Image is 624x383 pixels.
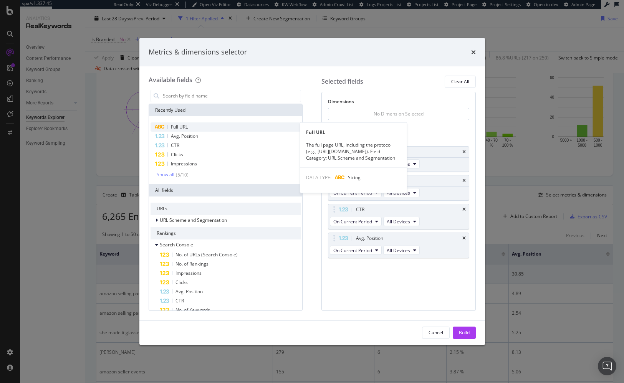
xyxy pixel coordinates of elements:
div: URLs [151,203,301,215]
span: Clicks [171,151,183,158]
span: Search Console [160,241,193,248]
div: Show all [157,172,174,177]
div: CTR [356,206,364,213]
span: All Devices [387,247,410,254]
div: ( 5 / 10 ) [174,172,189,178]
input: Search by field name [162,90,301,102]
span: Avg. Position [171,133,198,139]
button: On Current Period [330,246,382,255]
div: Open Intercom Messenger [598,357,616,375]
div: Build [459,329,470,336]
span: DATA TYPE: [306,174,331,180]
div: Clear All [451,78,469,85]
div: modal [139,38,485,345]
div: All fields [149,184,303,196]
div: Avg. PositiontimesOn Current PeriodAll Devices [328,233,469,258]
button: Cancel [422,327,450,339]
span: String [348,174,361,180]
button: On Current Period [330,217,382,226]
span: CTR [171,142,179,149]
span: Clicks [175,279,188,286]
div: Available fields [149,76,192,84]
div: Cancel [429,329,443,336]
span: CTR [175,297,184,304]
span: Avg. Position [175,288,203,295]
div: Metrics & dimensions selector [149,47,247,57]
div: Avg. Position [356,234,383,242]
div: times [471,47,476,57]
span: No. of Keywords [175,307,210,313]
span: All Devices [387,218,410,225]
span: Impressions [175,270,202,276]
div: Full URL [300,129,407,135]
div: times [462,207,466,212]
span: On Current Period [333,218,372,225]
div: Dimensions [328,98,469,108]
span: Impressions [171,160,197,167]
button: Clear All [445,76,476,88]
div: times [462,150,466,154]
span: Full URL [171,124,188,130]
div: Rankings [151,227,301,239]
div: Selected fields [321,77,363,86]
div: CTRtimesOn Current PeriodAll Devices [328,204,469,229]
div: The full page URL, including the protocol (e.g., [URL][DOMAIN_NAME]). Field Category: URL Scheme ... [300,142,407,161]
button: Build [453,327,476,339]
div: times [462,236,466,241]
span: On Current Period [333,247,372,254]
div: No Dimension Selected [374,111,424,117]
span: No. of Rankings [175,261,209,267]
button: All Devices [383,217,420,226]
span: No. of URLs (Search Console) [175,251,238,258]
span: URL Scheme and Segmentation [160,217,227,223]
div: Recently Used [149,104,303,116]
button: All Devices [383,246,420,255]
div: times [462,178,466,183]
